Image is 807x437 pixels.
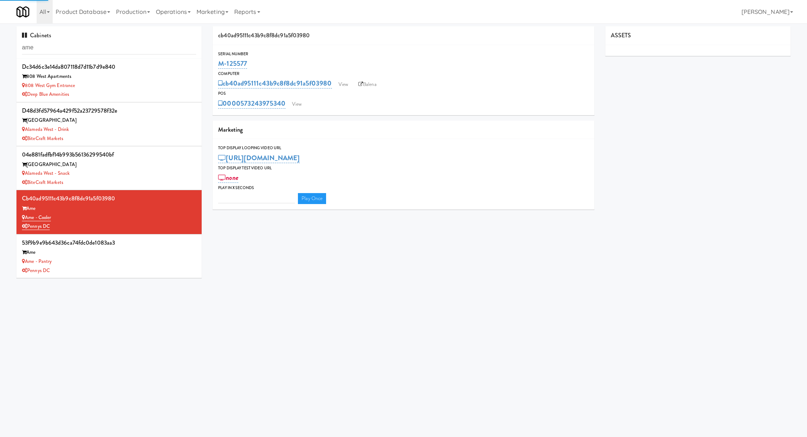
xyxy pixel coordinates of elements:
a: Deep Blue Amenities [22,91,69,98]
div: 53f9b9e9b643d36ca74fdc0de1083aa3 [22,237,196,248]
div: Top Display Looping Video Url [218,144,589,152]
a: 0000573243975340 [218,98,285,109]
div: POS [218,90,589,97]
div: Serial Number [218,50,589,58]
a: 808 West Gym Entrance [22,82,75,89]
span: ASSETS [611,31,631,39]
a: M-125577 [218,59,247,69]
span: Marketing [218,125,243,134]
div: Play in X seconds [218,184,589,192]
a: BiteCraft Markets [22,135,63,142]
div: Computer [218,70,589,78]
img: Micromart [16,5,29,18]
li: 53f9b9e9b643d36ca74fdc0de1083aa3Ame Ame - PantryPennys DC [16,234,202,278]
a: Ame - Pantry [22,258,52,265]
div: Ame [22,248,196,257]
a: Alameda West - Snack [22,170,70,177]
div: d48d3fd57964a429f52a23729578f32e [22,105,196,116]
a: Pennys DC [22,223,50,230]
div: 04e881fadfbf14b993b56136299540bf [22,149,196,160]
div: Ame [22,204,196,213]
div: cb40ad95111c43b9c8f8dc91a5f03980 [213,26,594,45]
a: [URL][DOMAIN_NAME] [218,153,300,163]
a: Pennys DC [22,267,50,274]
div: dc34d6c3e14da807118d7d11b7d9e840 [22,61,196,72]
li: cb40ad95111c43b9c8f8dc91a5f03980Ame Ame - CoolerPennys DC [16,190,202,234]
a: cb40ad95111c43b9c8f8dc91a5f03980 [218,78,332,88]
div: cb40ad95111c43b9c8f8dc91a5f03980 [22,193,196,204]
a: Ame - Cooler [22,214,51,221]
a: View [335,79,352,90]
li: dc34d6c3e14da807118d7d11b7d9e840808 West Apartments 808 West Gym EntranceDeep Blue Amenities [16,59,202,102]
a: Balena [355,79,380,90]
div: 808 West Apartments [22,72,196,81]
input: Search cabinets [22,41,196,54]
div: [GEOGRAPHIC_DATA] [22,116,196,125]
div: Top Display Test Video Url [218,165,589,172]
span: Cabinets [22,31,51,39]
a: none [218,173,238,183]
li: d48d3fd57964a429f52a23729578f32e[GEOGRAPHIC_DATA] Alameda West - DrinkBiteCraft Markets [16,102,202,146]
div: [GEOGRAPHIC_DATA] [22,160,196,169]
a: Alameda West - Drink [22,126,69,133]
a: Play Once [298,193,326,204]
a: View [288,99,305,110]
a: BiteCraft Markets [22,179,63,186]
li: 04e881fadfbf14b993b56136299540bf[GEOGRAPHIC_DATA] Alameda West - SnackBiteCraft Markets [16,146,202,190]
